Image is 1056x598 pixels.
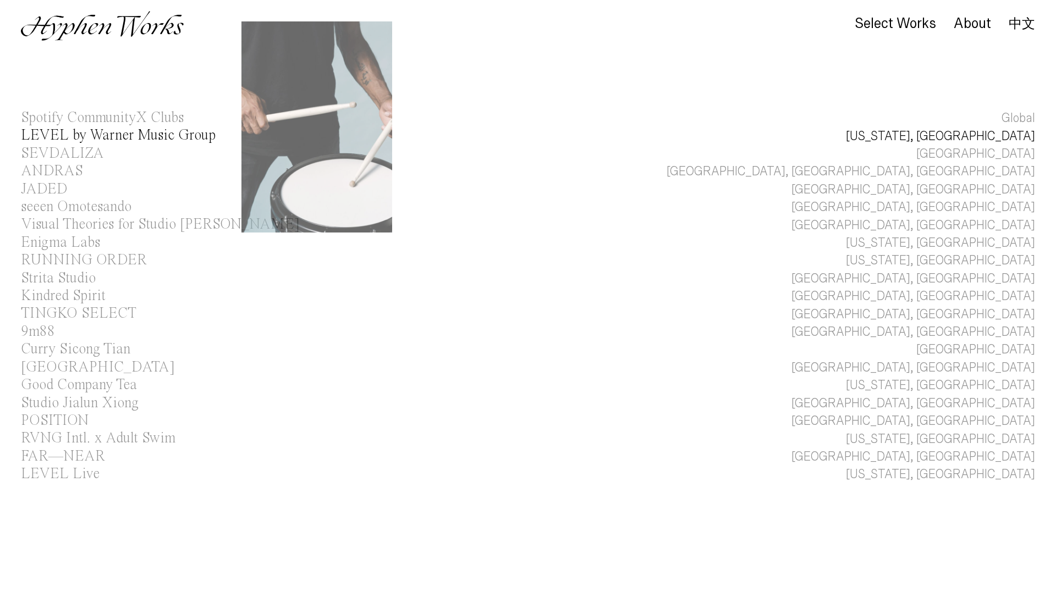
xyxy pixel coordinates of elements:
[791,412,1035,430] div: [GEOGRAPHIC_DATA], [GEOGRAPHIC_DATA]
[1009,18,1035,30] a: 中文
[846,430,1035,448] div: [US_STATE], [GEOGRAPHIC_DATA]
[21,253,147,268] div: RUNNING ORDER
[21,289,106,303] div: Kindred Spirit
[21,324,55,339] div: 9m88
[21,146,104,161] div: SEVDALIZA
[954,16,991,31] div: About
[791,448,1035,466] div: [GEOGRAPHIC_DATA], [GEOGRAPHIC_DATA]
[855,16,936,31] div: Select Works
[21,182,68,197] div: JADED
[21,431,175,446] div: RVNG Intl. x Adult Swim
[1002,109,1035,127] div: Global
[791,359,1035,376] div: [GEOGRAPHIC_DATA], [GEOGRAPHIC_DATA]
[21,342,130,357] div: Curry Sicong Tian
[846,234,1035,252] div: [US_STATE], [GEOGRAPHIC_DATA]
[21,413,89,428] div: POSITION
[916,145,1035,163] div: [GEOGRAPHIC_DATA]
[916,341,1035,358] div: [GEOGRAPHIC_DATA]
[21,164,83,179] div: ANDRAS
[21,449,105,464] div: FAR—NEAR
[846,252,1035,269] div: [US_STATE], [GEOGRAPHIC_DATA]
[21,467,100,481] div: LEVEL Live
[21,360,175,375] div: [GEOGRAPHIC_DATA]
[791,323,1035,341] div: [GEOGRAPHIC_DATA], [GEOGRAPHIC_DATA]
[954,18,991,30] a: About
[21,128,216,143] div: LEVEL by Warner Music Group
[791,395,1035,412] div: [GEOGRAPHIC_DATA], [GEOGRAPHIC_DATA]
[791,198,1035,216] div: [GEOGRAPHIC_DATA], [GEOGRAPHIC_DATA]
[791,270,1035,287] div: [GEOGRAPHIC_DATA], [GEOGRAPHIC_DATA]
[21,271,96,286] div: Strita Studio
[21,200,131,214] div: seeen Omotesando
[791,217,1035,234] div: [GEOGRAPHIC_DATA], [GEOGRAPHIC_DATA]
[846,128,1035,145] div: [US_STATE], [GEOGRAPHIC_DATA]
[791,287,1035,305] div: [GEOGRAPHIC_DATA], [GEOGRAPHIC_DATA]
[21,306,136,321] div: TINGKO SELECT
[21,378,137,392] div: Good Company Tea
[791,306,1035,323] div: [GEOGRAPHIC_DATA], [GEOGRAPHIC_DATA]
[21,11,183,41] img: Hyphen Works
[21,235,100,250] div: Enigma Labs
[21,110,184,125] div: Spotify CommunityX Clubs
[667,163,1035,180] div: [GEOGRAPHIC_DATA], [GEOGRAPHIC_DATA], [GEOGRAPHIC_DATA]
[791,181,1035,198] div: [GEOGRAPHIC_DATA], [GEOGRAPHIC_DATA]
[855,18,936,30] a: Select Works
[21,217,300,232] div: Visual Theories for Studio [PERSON_NAME]
[846,376,1035,394] div: [US_STATE], [GEOGRAPHIC_DATA]
[846,466,1035,483] div: [US_STATE], [GEOGRAPHIC_DATA]
[21,396,139,411] div: Studio Jialun Xiong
